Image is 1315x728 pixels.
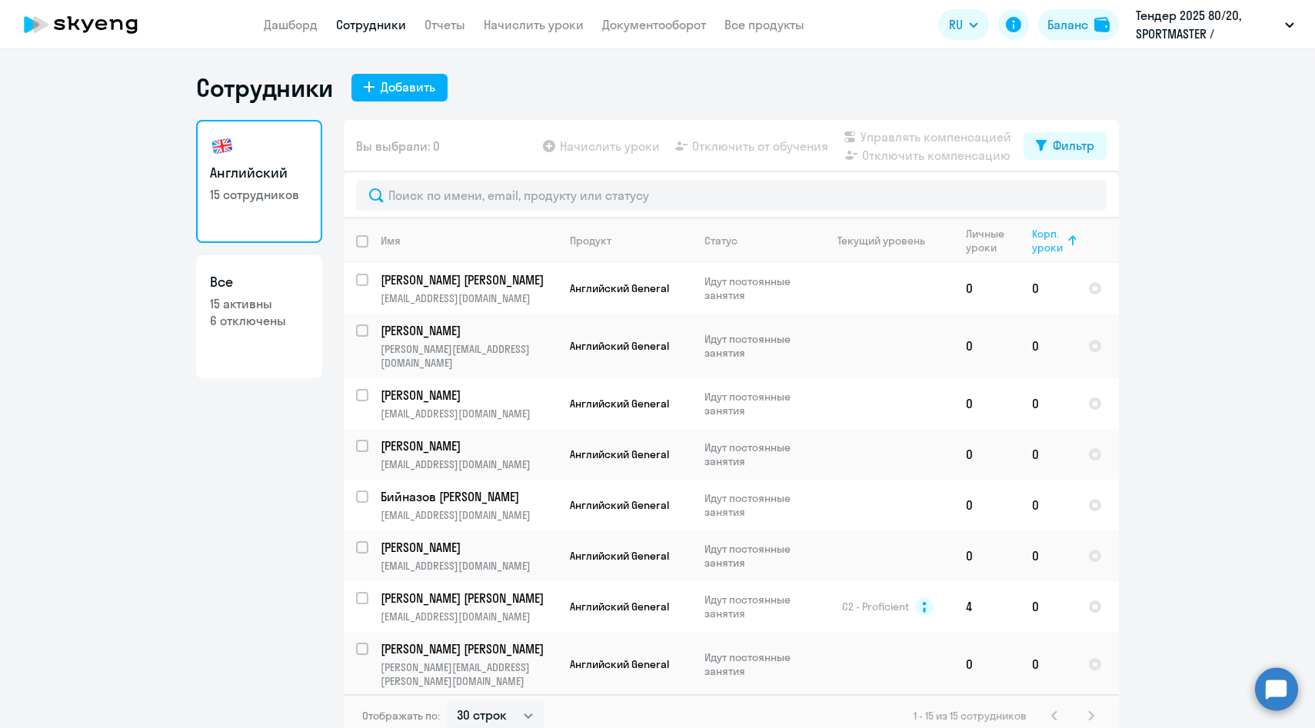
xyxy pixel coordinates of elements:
p: [EMAIL_ADDRESS][DOMAIN_NAME] [381,291,557,305]
span: 1 - 15 из 15 сотрудников [914,709,1027,723]
span: Английский General [570,657,669,671]
img: english [210,134,235,158]
td: 0 [954,480,1020,530]
td: 0 [954,378,1020,429]
div: Имя [381,234,401,248]
p: Идут постоянные занятия [704,440,810,468]
td: 4 [954,581,1020,632]
p: 15 активны [210,295,308,312]
div: Продукт [570,234,691,248]
div: Текущий уровень [837,234,925,248]
p: [PERSON_NAME][EMAIL_ADDRESS][DOMAIN_NAME] [381,342,557,370]
a: [PERSON_NAME] [PERSON_NAME] [381,271,557,288]
a: Отчеты [424,17,465,32]
a: [PERSON_NAME] [381,437,557,454]
img: balance [1094,17,1110,32]
div: Личные уроки [966,227,1009,254]
span: Английский General [570,549,669,563]
div: Продукт [570,234,611,248]
span: Отображать по: [362,709,440,723]
div: Статус [704,234,810,248]
button: Тендер 2025 80/20, SPORTMASTER / Спортмастер [1128,6,1302,43]
h3: Английский [210,163,308,183]
button: Балансbalance [1038,9,1119,40]
a: Дашборд [264,17,318,32]
span: Английский General [570,447,669,461]
p: [PERSON_NAME] [381,322,554,339]
p: 6 отключены [210,312,308,329]
button: Добавить [351,74,448,101]
td: 0 [954,530,1020,581]
p: [EMAIL_ADDRESS][DOMAIN_NAME] [381,559,557,573]
p: Идут постоянные занятия [704,650,810,678]
button: Фильтр [1024,132,1107,160]
p: [EMAIL_ADDRESS][DOMAIN_NAME] [381,610,557,623]
p: [EMAIL_ADDRESS][DOMAIN_NAME] [381,407,557,421]
td: 0 [1020,480,1076,530]
div: Статус [704,234,737,248]
a: Английский15 сотрудников [196,120,322,243]
span: C2 - Proficient [842,600,909,613]
p: [EMAIL_ADDRESS][DOMAIN_NAME] [381,457,557,471]
td: 0 [1020,378,1076,429]
a: Сотрудники [336,17,406,32]
p: Идут постоянные занятия [704,332,810,360]
td: 0 [1020,429,1076,480]
a: Бийназов [PERSON_NAME] [381,488,557,505]
div: Текущий уровень [823,234,953,248]
p: Идут постоянные занятия [704,542,810,570]
a: Все15 активны6 отключены [196,255,322,378]
p: [PERSON_NAME][EMAIL_ADDRESS][PERSON_NAME][DOMAIN_NAME] [381,660,557,688]
div: Личные уроки [966,227,1019,254]
td: 0 [954,314,1020,378]
a: [PERSON_NAME] [PERSON_NAME] [381,640,557,657]
p: Идут постоянные занятия [704,274,810,302]
p: Идут постоянные занятия [704,593,810,620]
a: [PERSON_NAME] [381,539,557,556]
span: Английский General [570,281,669,295]
button: RU [938,9,989,40]
input: Поиск по имени, email, продукту или статусу [356,180,1107,211]
p: [PERSON_NAME] [PERSON_NAME] [381,590,554,607]
p: [PERSON_NAME] [381,539,554,556]
div: Имя [381,234,557,248]
p: Тендер 2025 80/20, SPORTMASTER / Спортмастер [1136,6,1279,43]
p: Идут постоянные занятия [704,390,810,417]
p: [EMAIL_ADDRESS][DOMAIN_NAME] [381,508,557,522]
span: RU [949,15,963,34]
span: Английский General [570,498,669,512]
h1: Сотрудники [196,72,333,103]
td: 0 [954,632,1020,696]
td: 0 [1020,581,1076,632]
td: 0 [1020,530,1076,581]
p: [PERSON_NAME] [381,437,554,454]
a: Документооборот [602,17,706,32]
p: [PERSON_NAME] [381,387,554,404]
a: [PERSON_NAME] [PERSON_NAME] [381,590,557,607]
span: Английский General [570,397,669,411]
p: Бийназов [PERSON_NAME] [381,488,554,505]
span: Английский General [570,339,669,353]
h3: Все [210,272,308,292]
div: Корп. уроки [1032,227,1075,254]
p: [PERSON_NAME] [PERSON_NAME] [381,271,554,288]
td: 0 [1020,263,1076,314]
p: 15 сотрудников [210,186,308,203]
div: Баланс [1047,15,1088,34]
a: Начислить уроки [484,17,584,32]
div: Фильтр [1053,136,1094,155]
td: 0 [1020,632,1076,696]
span: Английский General [570,600,669,613]
p: [PERSON_NAME] [PERSON_NAME] [381,640,554,657]
td: 0 [1020,314,1076,378]
div: Добавить [381,78,435,96]
td: 0 [954,429,1020,480]
a: [PERSON_NAME] [381,387,557,404]
div: Корп. уроки [1032,227,1065,254]
p: Идут постоянные занятия [704,491,810,519]
span: Вы выбрали: 0 [356,137,440,155]
a: Все продукты [724,17,804,32]
a: [PERSON_NAME] [381,322,557,339]
td: 0 [954,263,1020,314]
